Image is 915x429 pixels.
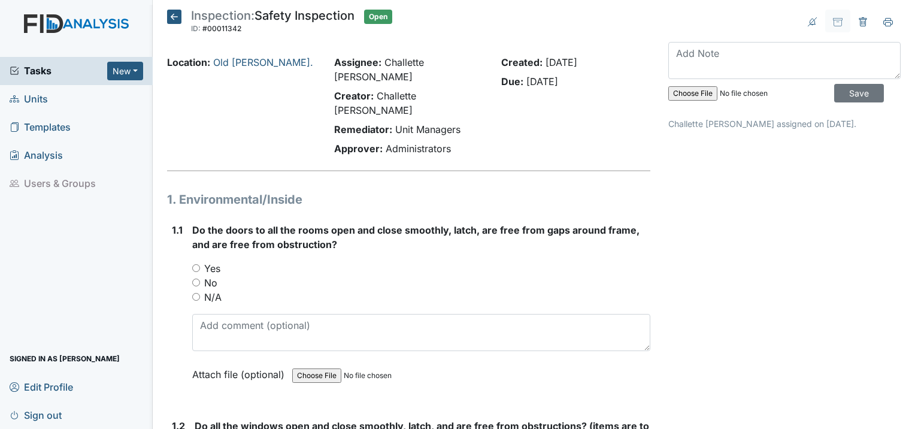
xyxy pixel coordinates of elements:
span: Administrators [386,143,451,155]
span: Open [364,10,392,24]
input: N/A [192,293,200,301]
p: Challette [PERSON_NAME] assigned on [DATE]. [668,117,901,130]
label: Attach file (optional) [192,361,289,382]
span: Edit Profile [10,377,73,396]
strong: Approver: [334,143,383,155]
h1: 1. Environmental/Inside [167,191,650,209]
input: No [192,279,200,286]
span: Signed in as [PERSON_NAME] [10,349,120,368]
a: Tasks [10,64,107,78]
span: Unit Managers [395,123,460,135]
span: Units [10,90,48,108]
label: Yes [204,261,220,276]
span: Analysis [10,146,63,165]
span: Templates [10,118,71,137]
span: Inspection: [191,8,254,23]
span: [DATE] [546,56,577,68]
strong: Remediator: [334,123,392,135]
strong: Created: [501,56,543,68]
strong: Location: [167,56,210,68]
span: #00011342 [202,24,241,33]
label: N/A [204,290,222,304]
span: Sign out [10,406,62,424]
span: [DATE] [526,75,558,87]
span: ID: [191,24,201,33]
div: Safety Inspection [191,10,355,36]
strong: Assignee: [334,56,381,68]
strong: Due: [501,75,523,87]
label: No [204,276,217,290]
strong: Creator: [334,90,374,102]
span: Do the doors to all the rooms open and close smoothly, latch, are free from gaps around frame, an... [192,224,640,250]
button: New [107,62,143,80]
a: Old [PERSON_NAME]. [213,56,313,68]
input: Yes [192,264,200,272]
label: 1.1 [172,223,183,237]
input: Save [834,84,884,102]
